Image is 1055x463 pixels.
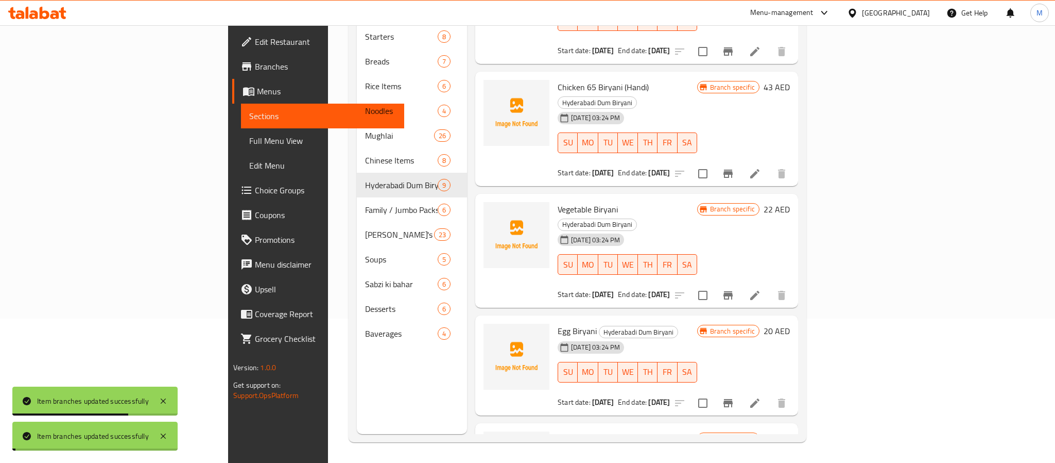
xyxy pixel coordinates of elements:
b: [DATE] [592,288,614,301]
span: 8 [438,32,450,42]
div: Desserts6 [357,296,467,321]
div: items [438,204,451,216]
span: End date: [618,395,647,409]
div: Soups [365,253,438,266]
span: End date: [618,288,647,301]
button: SU [558,133,578,153]
div: items [438,327,451,340]
span: Egg Biryani [558,323,597,339]
span: TH [642,13,653,28]
div: Hyderabadi Dum Biryani [558,96,637,109]
span: TH [642,135,653,150]
div: items [438,179,451,191]
div: Breads7 [357,49,467,74]
span: FR [662,13,673,28]
span: Sections [249,110,396,122]
span: 6 [438,81,450,91]
button: WE [618,133,638,153]
span: Edit Menu [249,159,396,172]
span: Start date: [558,166,591,179]
span: Choice Groups [255,184,396,196]
span: TU [602,13,614,28]
div: [PERSON_NAME]'s Daily Special23 [357,222,467,247]
span: Hyderabadi Dum Biryani [365,179,438,191]
a: Menu disclaimer [232,252,404,277]
nav: Menu sections [357,20,467,350]
button: FR [658,362,677,383]
span: TU [602,257,614,272]
span: WE [622,365,634,379]
span: MO [582,13,594,28]
b: [DATE] [648,166,670,179]
a: Coupons [232,203,404,227]
div: Mughlai26 [357,123,467,148]
span: Hyderabadi Dum Biryani [599,326,678,338]
a: Edit menu item [749,397,761,409]
span: 5 [438,255,450,264]
div: Noodles [365,105,438,117]
div: Starters8 [357,24,467,49]
button: SA [678,362,697,383]
span: WE [622,257,634,272]
div: items [438,30,451,43]
span: TU [602,365,614,379]
button: WE [618,254,638,275]
div: Baverages4 [357,321,467,346]
button: TU [598,133,618,153]
a: Coverage Report [232,302,404,326]
div: items [438,253,451,266]
h6: 20 AED [764,324,790,338]
span: Menu disclaimer [255,258,396,271]
span: Start date: [558,395,591,409]
h6: 22 AED [764,202,790,217]
span: End date: [618,166,647,179]
a: Promotions [232,227,404,252]
div: Mughlai [365,129,434,142]
span: 7 [438,57,450,67]
div: Menu-management [750,7,814,19]
button: Branch-specific-item [716,283,740,308]
button: WE [618,362,638,383]
button: delete [769,283,794,308]
img: Vegetable Biryani [483,202,549,268]
span: Get support on: [233,378,281,392]
h6: 43 AED [764,80,790,94]
span: Branches [255,60,396,73]
span: [DATE] 03:24 PM [567,342,624,352]
b: [DATE] [648,44,670,57]
div: Sabzi ki bahar6 [357,272,467,296]
a: Sections [241,104,404,128]
span: [PERSON_NAME] [558,431,620,447]
a: Edit Menu [241,153,404,178]
button: SA [678,254,697,275]
button: FR [658,133,677,153]
span: Chicken 65 Biryani (Handi) [558,79,649,95]
div: [GEOGRAPHIC_DATA] [862,7,930,19]
a: Grocery Checklist [232,326,404,351]
button: TU [598,254,618,275]
span: 26 [435,131,450,141]
span: Branch specific [706,326,759,336]
span: SU [562,365,574,379]
a: Menus [232,79,404,104]
span: SA [682,13,693,28]
button: MO [578,362,598,383]
span: Branch specific [706,82,759,92]
span: Version: [233,361,258,374]
span: MO [582,365,594,379]
button: delete [769,391,794,416]
div: items [438,55,451,68]
button: SU [558,254,578,275]
button: TU [598,362,618,383]
div: items [434,228,451,241]
div: Nayaab's Daily Special [365,228,434,241]
span: Hyderabadi Dum Biryani [558,219,636,230]
span: FR [662,257,673,272]
a: Choice Groups [232,178,404,203]
span: SA [682,135,693,150]
div: Baverages [365,327,438,340]
span: TH [642,257,653,272]
div: Sabzi ki bahar [365,278,438,290]
b: [DATE] [592,166,614,179]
